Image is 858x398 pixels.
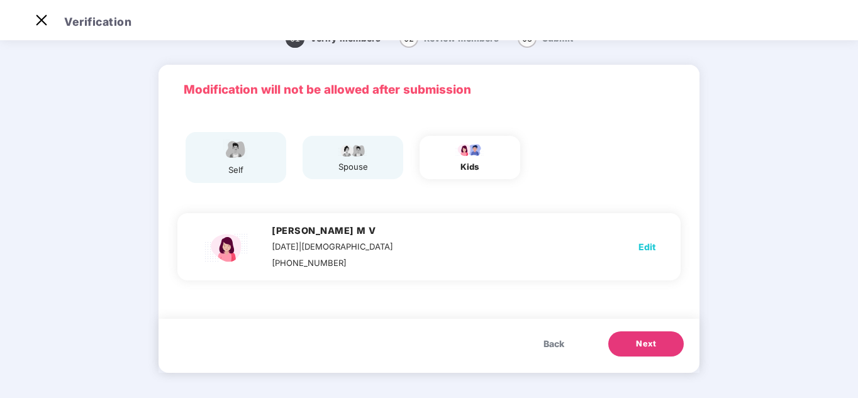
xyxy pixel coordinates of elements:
[299,241,393,252] span: | [DEMOGRAPHIC_DATA]
[337,142,369,157] img: svg+xml;base64,PHN2ZyB4bWxucz0iaHR0cDovL3d3dy53My5vcmcvMjAwMC9zdmciIHdpZHRoPSI5Ny44OTciIGhlaWdodD...
[531,331,577,357] button: Back
[638,240,655,254] span: Edit
[220,163,252,177] div: self
[272,257,393,270] div: [PHONE_NUMBER]
[454,160,486,174] div: kids
[203,224,253,269] img: svg+xml;base64,PHN2ZyBpZD0iQ2hpbGRfZmVtYWxlX2ljb24iIHhtbG5zPSJodHRwOi8vd3d3LnczLm9yZy8yMDAwL3N2Zy...
[454,142,486,157] img: svg+xml;base64,PHN2ZyB4bWxucz0iaHR0cDovL3d3dy53My5vcmcvMjAwMC9zdmciIHdpZHRoPSI3OS4wMzciIGhlaWdodD...
[543,337,564,351] span: Back
[184,80,674,99] p: Modification will not be allowed after submission
[220,138,252,160] img: svg+xml;base64,PHN2ZyBpZD0iRW1wbG95ZWVfbWFsZSIgeG1sbnM9Imh0dHA6Ly93d3cudzMub3JnLzIwMDAvc3ZnIiB3aW...
[272,240,393,253] div: [DATE]
[608,331,684,357] button: Next
[638,237,655,257] button: Edit
[636,338,656,350] span: Next
[272,224,393,237] h4: [PERSON_NAME] M V
[337,160,369,174] div: spouse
